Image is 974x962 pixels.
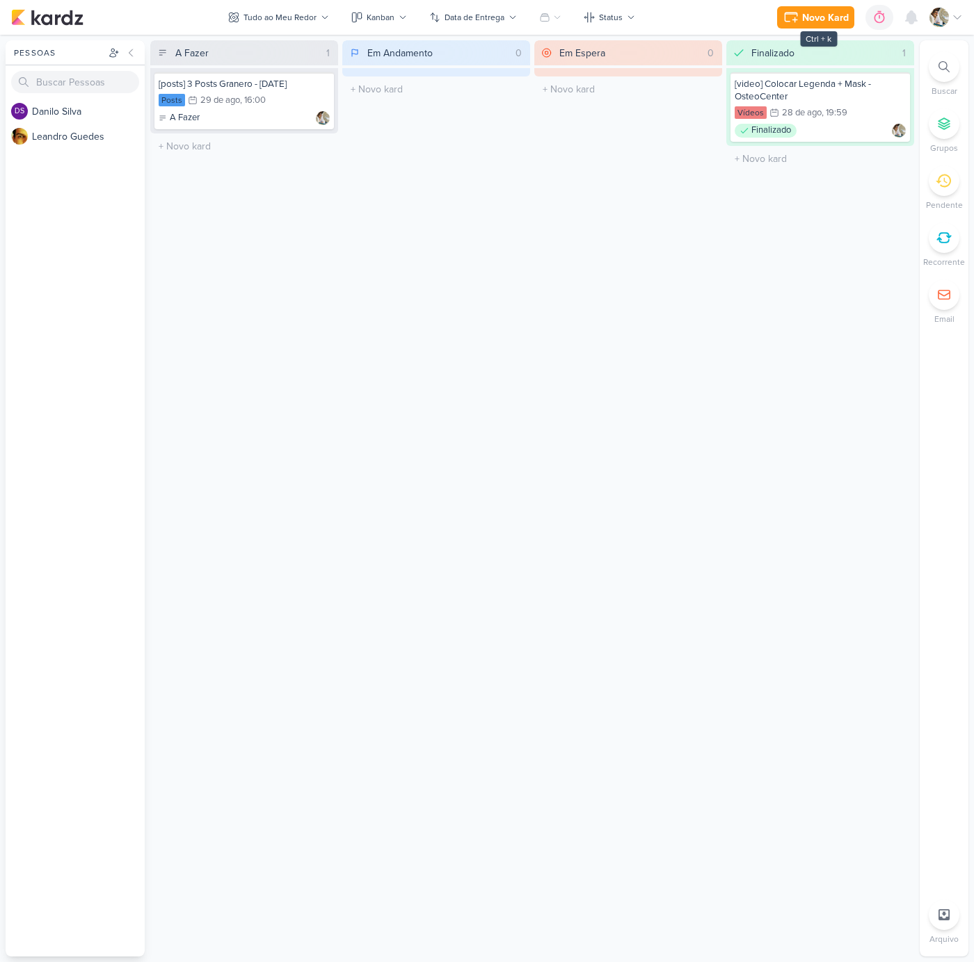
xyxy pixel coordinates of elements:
div: 1 [321,46,335,60]
div: [posts] 3 Posts Granero - Setembro 2025 [159,78,330,90]
input: + Novo kard [537,79,719,99]
p: A Fazer [170,111,200,125]
div: Em Andamento [367,46,433,60]
div: Posts [159,94,185,106]
p: Grupos [930,142,958,154]
img: Raphael Simas [892,124,906,138]
img: Raphael Simas [929,8,949,27]
div: A Fazer [175,46,209,60]
button: Novo Kard [777,6,854,28]
div: Finalizado [751,46,795,60]
img: kardz.app [11,9,83,26]
p: DS [15,108,24,115]
li: Ctrl + F [920,51,968,97]
div: D a n i l o S i l v a [32,104,145,119]
p: Recorrente [923,256,965,268]
div: A Fazer [159,111,200,125]
div: , 16:00 [240,96,266,105]
p: Finalizado [751,124,791,138]
img: Raphael Simas [316,111,330,125]
div: Finalizado [735,124,797,138]
div: Responsável: Raphael Simas [892,124,906,138]
input: + Novo kard [153,136,335,156]
div: , 19:59 [822,108,847,117]
p: Buscar [932,85,957,97]
div: 28 de ago [782,108,822,117]
input: + Novo kard [345,79,527,99]
div: Danilo Silva [11,103,28,120]
div: 0 [510,46,527,60]
div: Ctrl + k [800,31,837,47]
p: Arquivo [929,933,959,945]
img: Leandro Guedes [11,128,28,145]
div: 1 [897,46,911,60]
input: + Novo kard [729,149,911,169]
div: Em Espera [559,46,605,60]
p: Pendente [926,199,963,211]
div: Responsável: Raphael Simas [316,111,330,125]
div: 29 de ago [200,96,240,105]
input: Buscar Pessoas [11,71,139,93]
div: L e a n d r o G u e d e s [32,129,145,144]
div: 0 [702,46,719,60]
div: Pessoas [11,47,106,59]
div: [video] Colocar Legenda + Mask - OsteoCenter [735,78,906,103]
p: Email [934,313,955,325]
div: Novo Kard [802,10,849,25]
div: Vídeos [735,106,767,119]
